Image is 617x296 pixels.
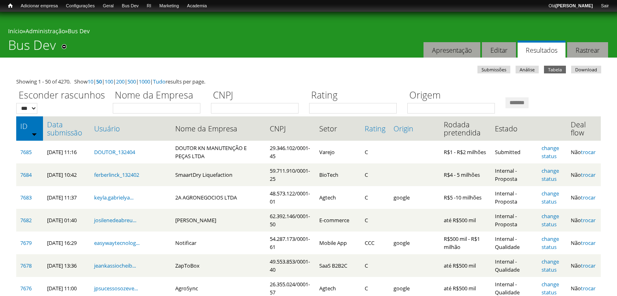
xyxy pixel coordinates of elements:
td: Mobile App [315,232,361,254]
td: Agtech [315,186,361,209]
label: Nome da Empresa [113,88,206,103]
td: Internal - Proposta [491,163,537,186]
th: Deal flow [567,116,601,141]
a: RI [143,2,155,10]
a: 7685 [20,148,32,156]
a: Início [4,2,17,10]
a: change status [542,212,559,228]
td: Notificar [171,232,266,254]
a: Rating [365,124,385,133]
td: DOUTOR KN MANUTENÇÃO E PEÇAS LTDA [171,141,266,163]
th: Nome da Empresa [171,116,266,141]
td: R$5 -10 milhões [440,186,491,209]
td: C [361,163,389,186]
a: Adicionar empresa [17,2,62,10]
a: easywaytecnolog... [94,239,140,247]
a: 200 [116,78,125,85]
td: [DATE] 10:42 [43,163,90,186]
a: Marketing [155,2,183,10]
a: trocar [581,171,596,178]
td: [PERSON_NAME] [171,209,266,232]
td: C [361,254,389,277]
h1: Bus Dev [8,37,56,58]
a: Sair [597,2,613,10]
td: 2A AGRONEGOCIOS LTDA [171,186,266,209]
a: jeankassiocheib... [94,262,136,269]
a: Início [8,27,23,35]
a: josilenedeabreu... [94,217,136,224]
a: 10 [88,78,93,85]
td: R$4 - 5 milhões [440,163,491,186]
a: Submissões [477,66,510,73]
a: Apresentação [424,42,480,58]
a: jpsucessosozeve... [94,285,138,292]
td: [DATE] 13:36 [43,254,90,277]
a: DOUTOR_132404 [94,148,135,156]
td: 49.553.853/0001-40 [266,254,315,277]
td: SmaartDry Liquefaction [171,163,266,186]
a: 7678 [20,262,32,269]
td: C [361,186,389,209]
a: Usuário [94,124,167,133]
a: Geral [99,2,118,10]
td: E-commerce [315,209,361,232]
a: 100 [105,78,113,85]
a: 1000 [139,78,150,85]
a: trocar [581,262,596,269]
td: Não [567,141,601,163]
a: Administração [26,27,65,35]
a: change status [542,144,559,160]
img: ordem crescente [32,131,37,137]
td: Submitted [491,141,537,163]
div: Showing 1 - 50 of 4270. Show | | | | | | results per page. [16,77,601,86]
td: [DATE] 16:29 [43,232,90,254]
td: Internal - Qualidade [491,254,537,277]
td: Não [567,186,601,209]
a: Resultados [518,41,565,58]
a: Tudo [153,78,166,85]
a: Tabela [544,66,566,73]
a: Download [571,66,601,73]
td: [DATE] 11:16 [43,141,90,163]
a: Data submissão [47,120,86,137]
a: Bus Dev [68,27,90,35]
td: Internal - Proposta [491,209,537,232]
a: Análise [516,66,539,73]
a: 7676 [20,285,32,292]
td: google [389,232,440,254]
a: ferberlinck_132402 [94,171,139,178]
strong: [PERSON_NAME] [555,3,593,8]
a: change status [542,167,559,182]
td: google [389,186,440,209]
a: trocar [581,217,596,224]
a: Origin [393,124,436,133]
a: change status [542,281,559,296]
a: 7684 [20,171,32,178]
a: trocar [581,148,596,156]
label: Esconder rascunhos [16,88,107,103]
td: Internal - Proposta [491,186,537,209]
td: R$1 - R$2 milhões [440,141,491,163]
td: C [361,209,389,232]
a: trocar [581,285,596,292]
td: SaaS B2B2C [315,254,361,277]
td: 29.346.102/0001-45 [266,141,315,163]
td: [DATE] 01:40 [43,209,90,232]
th: Setor [315,116,361,141]
a: 500 [127,78,136,85]
a: 7683 [20,194,32,201]
span: Início [8,3,13,9]
th: Rodada pretendida [440,116,491,141]
td: R$500 mil - R$1 milhão [440,232,491,254]
a: change status [542,258,559,273]
td: Não [567,209,601,232]
td: Não [567,163,601,186]
td: Não [567,254,601,277]
td: 59.711.910/0001-25 [266,163,315,186]
td: Não [567,232,601,254]
a: 7682 [20,217,32,224]
td: até R$500 mil [440,254,491,277]
a: 50 [96,78,102,85]
a: trocar [581,194,596,201]
td: 48.573.122/0001-01 [266,186,315,209]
